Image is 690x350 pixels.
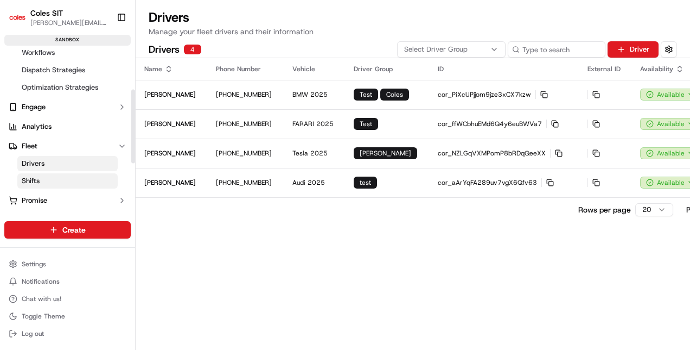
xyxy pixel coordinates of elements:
[438,149,570,158] p: cor_NZLGqVXMPomP8bRDqQeeXX
[292,65,336,73] div: Vehicle
[76,183,131,192] a: Powered byPylon
[386,90,403,99] span: Coles
[144,149,196,158] p: [PERSON_NAME]
[292,90,336,99] p: BMW 2025
[17,80,118,95] a: Optimization Strategies
[4,309,131,324] button: Toggle Theme
[17,45,118,60] a: Workflows
[17,156,118,171] a: Drivers
[4,326,131,341] button: Log out
[4,221,131,239] button: Create
[4,4,112,30] button: Coles SITColes SIT[PERSON_NAME][EMAIL_ADDRESS][DOMAIN_NAME]
[11,158,20,167] div: 📗
[22,141,37,151] span: Fleet
[62,224,86,235] span: Create
[587,65,623,73] div: External ID
[17,173,118,189] a: Shifts
[4,35,131,46] div: sandbox
[360,149,411,158] span: [PERSON_NAME]
[292,120,336,128] p: FARARI 2025
[216,149,275,158] p: [PHONE_NUMBER]
[438,65,570,73] div: ID
[7,153,87,172] a: 📗Knowledge Base
[103,157,174,168] span: API Documentation
[11,103,30,123] img: 1736555255976-a54dd68f-1ca7-489b-9aae-adbdc363a1c4
[17,62,118,78] a: Dispatch Strategies
[360,120,372,128] span: Test
[22,329,44,338] span: Log out
[108,184,131,192] span: Pylon
[4,118,131,135] a: Analytics
[438,90,570,99] p: cor_PiXcUPjjom9jze3xCX7kzw
[22,295,61,303] span: Chat with us!
[292,178,336,187] p: Audi 2025
[608,41,659,58] button: Driver
[508,41,605,58] input: Type to search
[87,153,178,172] a: 💻API Documentation
[144,120,196,128] p: [PERSON_NAME]
[37,114,137,123] div: We're available if you need us!
[144,90,196,99] p: [PERSON_NAME]
[4,274,131,289] button: Notifications
[216,90,275,99] p: [PHONE_NUMBER]
[92,158,100,167] div: 💻
[22,312,65,321] span: Toggle Theme
[184,107,197,120] button: Start new chat
[144,65,199,73] div: Name
[438,120,570,128] p: cor_ffWCbhuEMd6Q4y6euBWVa7
[216,65,275,73] div: Phone Number
[22,48,55,58] span: Workflows
[216,178,275,187] p: [PHONE_NUMBER]
[30,18,108,27] button: [PERSON_NAME][EMAIL_ADDRESS][DOMAIN_NAME]
[22,159,44,168] span: Drivers
[4,137,131,155] button: Fleet
[4,291,131,307] button: Chat with us!
[578,204,631,215] p: Rows per page
[404,45,468,54] span: Select Driver Group
[144,178,196,187] p: [PERSON_NAME]
[22,260,46,268] span: Settings
[292,149,336,158] p: Tesla 2025
[22,196,47,205] span: Promise
[22,176,40,186] span: Shifts
[438,178,570,187] p: cor_aArYqFA289uv7vgX6Qfv63
[149,26,677,37] p: Manage your fleet drivers and their information
[22,102,46,112] span: Engage
[11,43,197,60] p: Welcome 👋
[397,41,506,58] button: Select Driver Group
[184,45,201,54] div: 4
[216,120,275,128] p: [PHONE_NUMBER]
[4,257,131,272] button: Settings
[30,8,63,18] button: Coles SIT
[22,83,98,92] span: Optimization Strategies
[22,122,52,132] span: Analytics
[149,9,677,26] h1: Drivers
[360,178,371,187] span: test
[149,42,180,57] h2: Drivers
[4,192,131,209] button: Promise
[354,65,420,73] div: Driver Group
[28,70,195,81] input: Got a question? Start typing here...
[4,98,131,116] button: Engage
[11,10,33,32] img: Nash
[37,103,178,114] div: Start new chat
[22,277,60,286] span: Notifications
[9,9,26,26] img: Coles SIT
[22,65,85,75] span: Dispatch Strategies
[22,157,83,168] span: Knowledge Base
[360,90,372,99] span: Test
